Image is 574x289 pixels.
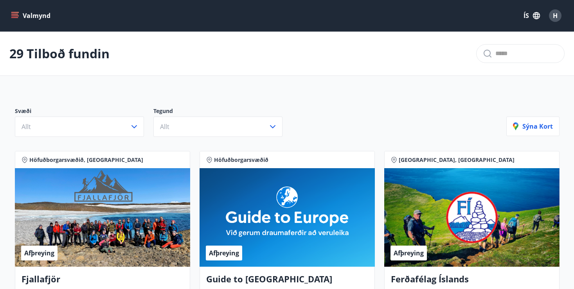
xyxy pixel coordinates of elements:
p: Tegund [153,107,292,117]
p: Svæði [15,107,153,117]
button: H [546,6,565,25]
span: Höfuðborgarsvæðið, [GEOGRAPHIC_DATA] [29,156,143,164]
span: Afþreying [394,249,424,257]
span: [GEOGRAPHIC_DATA], [GEOGRAPHIC_DATA] [399,156,515,164]
button: Allt [153,117,283,137]
button: Sýna kort [506,117,560,136]
p: Sýna kort [513,122,553,131]
span: Allt [22,122,31,131]
span: Höfuðborgarsvæðið [214,156,268,164]
p: 29 Tilboð fundin [9,45,110,62]
span: Afþreying [209,249,239,257]
button: ÍS [519,9,544,23]
span: Allt [160,122,169,131]
button: menu [9,9,54,23]
span: Afþreying [24,249,54,257]
span: H [553,11,558,20]
button: Allt [15,117,144,137]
